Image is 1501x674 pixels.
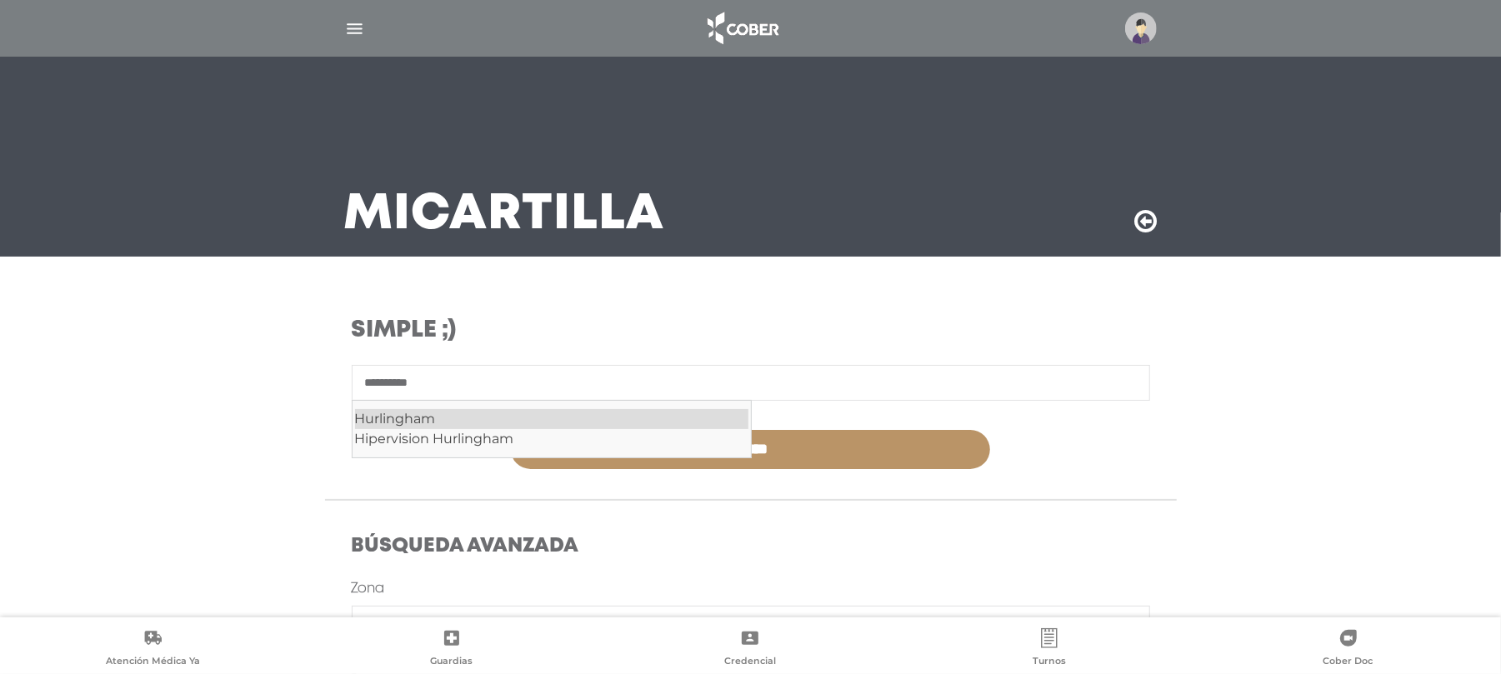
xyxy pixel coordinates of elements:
h4: Búsqueda Avanzada [352,535,1150,559]
a: Turnos [900,628,1199,671]
div: Hurlingham [355,409,748,429]
h3: Simple ;) [352,317,858,345]
span: Guardias [430,655,473,670]
a: Credencial [601,628,900,671]
div: Hipervision Hurlingham [355,429,748,449]
a: Atención Médica Ya [3,628,303,671]
img: profile-placeholder.svg [1125,12,1157,44]
img: Cober_menu-lines-white.svg [344,18,365,39]
h3: Mi Cartilla [344,193,665,237]
span: Cober Doc [1323,655,1373,670]
label: Zona [352,579,385,599]
span: Turnos [1033,655,1066,670]
span: Atención Médica Ya [106,655,200,670]
img: logo_cober_home-white.png [698,8,786,48]
a: Cober Doc [1198,628,1498,671]
span: Credencial [724,655,776,670]
a: Guardias [303,628,602,671]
